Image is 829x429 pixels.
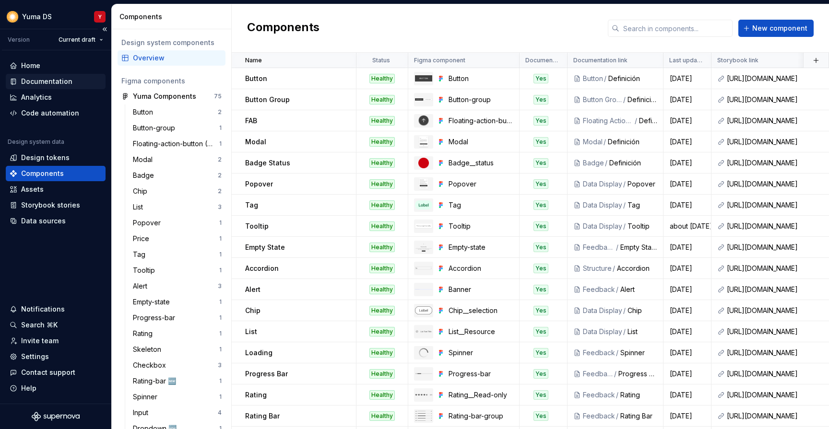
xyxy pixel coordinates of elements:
div: 1 [219,235,222,243]
div: [DATE] [664,116,711,126]
div: [DATE] [664,411,711,421]
img: Badge__status [418,157,429,169]
div: 1 [219,219,222,227]
div: Version [8,36,30,44]
div: Components [21,169,64,178]
a: Progress-bar1 [129,310,225,325]
p: Modal [245,137,266,147]
div: Help [21,383,36,393]
img: 6fb3a1ba-1d0d-4542-beb7-2ab0902974c7.png [7,11,18,23]
div: Feedback [583,285,615,294]
div: Yes [533,221,548,231]
a: Analytics [6,90,106,105]
div: Progress-bar [133,313,179,323]
div: / [603,74,608,83]
p: Storybook link [717,57,758,64]
div: Healthy [369,221,395,231]
div: Healthy [369,390,395,400]
div: Badge [133,171,158,180]
div: Healthy [369,369,395,379]
div: 3 [218,203,222,211]
a: Home [6,58,106,73]
div: Definición [628,95,657,104]
div: 1 [219,251,222,258]
div: Rating Bar [620,411,657,421]
div: / [615,243,620,252]
a: Invite team [6,333,106,348]
div: Popover [133,218,165,228]
div: Healthy [369,264,395,273]
div: Settings [21,352,49,361]
div: Data Display [583,306,622,315]
div: / [615,411,620,421]
img: Floating-action-button [418,115,429,127]
a: Code automation [6,105,106,121]
p: Badge Status [245,158,290,168]
div: Button-group [449,95,513,104]
div: Figma components [121,76,222,86]
p: Alert [245,285,261,294]
div: Modal [133,155,156,164]
div: Alert [620,285,657,294]
p: Documented [525,57,559,64]
button: Contact support [6,365,106,380]
p: Last updated [669,57,703,64]
div: Price [133,234,153,243]
a: Spinner1 [129,389,225,405]
div: Definición [608,137,657,147]
div: Healthy [369,285,395,294]
div: Feedback [583,390,615,400]
p: Tooltip [245,221,269,231]
p: Rating Bar [245,411,280,421]
div: [DATE] [664,74,711,83]
div: Yes [533,327,548,336]
div: Healthy [369,200,395,210]
div: 1 [219,346,222,353]
p: Name [245,57,262,64]
div: Badge [583,158,604,168]
div: Floating Action Button (FAB) [583,116,634,126]
div: Accordion [617,264,657,273]
p: Button Group [245,95,290,104]
div: Yes [533,306,548,315]
p: List [245,327,257,336]
div: [DATE] [664,243,711,252]
div: Yes [533,158,548,168]
div: Yes [533,74,548,83]
div: Chip__selection [449,306,513,315]
div: Healthy [369,158,395,168]
div: Yes [533,369,548,379]
div: [DATE] [664,369,711,379]
div: Data Display [583,327,622,336]
div: [DATE] [664,200,711,210]
div: Documentation [21,77,72,86]
div: 2 [218,156,222,163]
div: List [628,327,657,336]
a: Badge2 [129,168,225,183]
div: Yes [533,95,548,104]
div: 2 [218,172,222,179]
div: Feedback [583,348,615,358]
div: Tag [449,200,513,210]
div: Data Display [583,179,622,189]
div: Healthy [369,348,395,358]
div: / [615,348,620,358]
p: Empty State [245,243,285,252]
div: Tag [628,200,657,210]
a: Button2 [129,104,225,120]
span: Current draft [59,36,95,44]
div: 1 [219,267,222,274]
div: Healthy [369,327,395,336]
a: Storybook stories [6,197,106,213]
div: Definición [639,116,657,126]
div: [DATE] [664,137,711,147]
div: 1 [219,393,222,401]
div: Progress Bar [618,369,657,379]
div: 2 [218,108,222,116]
div: Spinner [133,392,161,402]
img: Button-group [415,98,432,100]
div: / [622,221,628,231]
p: Popover [245,179,273,189]
div: Empty-state [449,243,513,252]
p: Tag [245,200,258,210]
